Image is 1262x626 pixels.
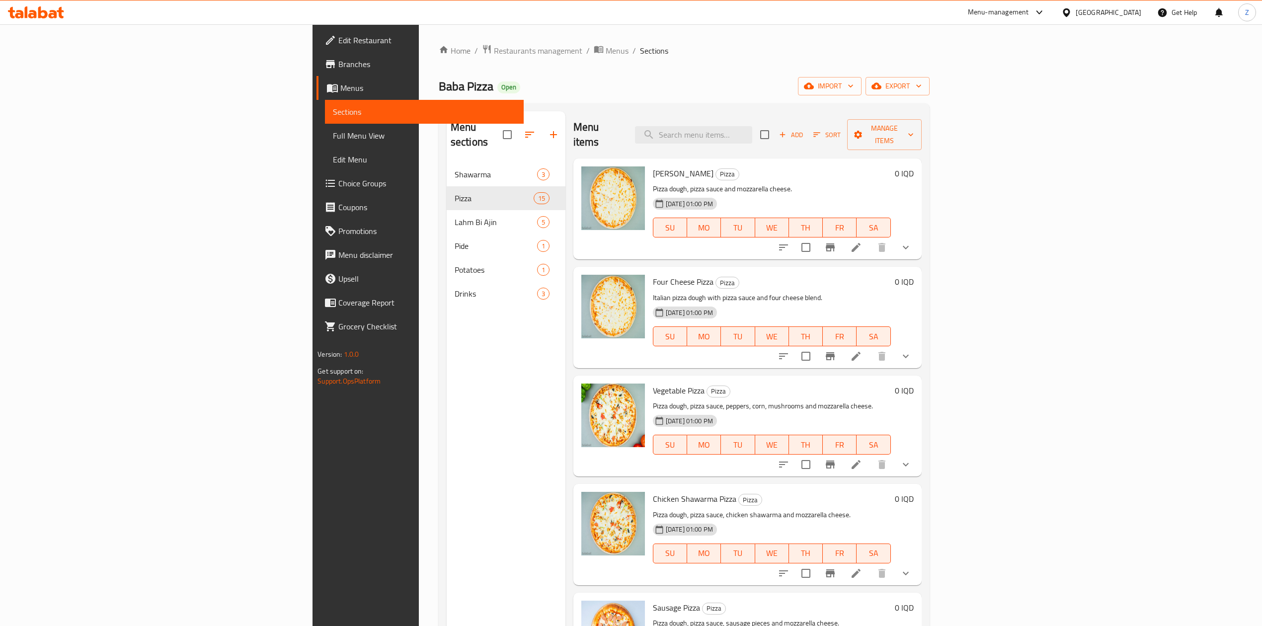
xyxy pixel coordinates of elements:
button: FR [823,218,857,237]
span: Edit Restaurant [338,34,515,46]
input: search [635,126,752,144]
button: sort-choices [772,235,795,259]
span: Vegetable Pizza [653,383,705,398]
svg: Show Choices [900,350,912,362]
svg: Show Choices [900,567,912,579]
button: show more [894,344,918,368]
span: Full Menu View [333,130,515,142]
span: Select to update [795,346,816,367]
button: MO [687,326,721,346]
span: Z [1245,7,1249,18]
button: FR [823,544,857,563]
span: TH [793,546,819,560]
button: SU [653,326,687,346]
span: 1 [538,265,549,275]
span: SA [861,546,886,560]
span: 15 [534,194,549,203]
span: Four Cheese Pizza [653,274,713,289]
span: SU [657,221,683,235]
span: Choice Groups [338,177,515,189]
span: Select to update [795,237,816,258]
img: Chicken Shawarma Pizza [581,492,645,555]
span: [DATE] 01:00 PM [662,416,717,426]
a: Grocery Checklist [316,314,523,338]
button: FR [823,435,857,455]
a: Menus [316,76,523,100]
button: delete [870,453,894,476]
button: MO [687,544,721,563]
a: Edit menu item [850,350,862,362]
p: Pizza dough, pizza sauce, peppers, corn, mushrooms and mozzarella cheese. [653,400,891,412]
button: Branch-specific-item [818,344,842,368]
button: WE [755,544,789,563]
button: SA [857,544,890,563]
span: Coupons [338,201,515,213]
span: Shawarma [455,168,537,180]
button: SU [653,218,687,237]
div: [GEOGRAPHIC_DATA] [1076,7,1141,18]
div: Pide1 [447,234,565,258]
span: Sort [813,129,841,141]
button: SA [857,218,890,237]
span: MO [691,221,717,235]
button: TU [721,326,755,346]
span: Drinks [455,288,537,300]
span: Promotions [338,225,515,237]
a: Edit menu item [850,241,862,253]
span: 3 [538,289,549,299]
span: Select to update [795,454,816,475]
div: Pizza15 [447,186,565,210]
button: export [866,77,930,95]
span: TU [725,329,751,344]
span: Menus [340,82,515,94]
span: 5 [538,218,549,227]
button: SA [857,326,890,346]
span: FR [827,221,853,235]
button: SU [653,544,687,563]
h6: 0 IQD [895,492,914,506]
img: Margherita Pizza [581,166,645,230]
span: SU [657,438,683,452]
button: Sort [811,127,843,143]
span: [DATE] 01:00 PM [662,525,717,534]
a: Menu disclaimer [316,243,523,267]
span: SA [861,329,886,344]
button: sort-choices [772,344,795,368]
span: 1.0.0 [344,348,359,361]
button: MO [687,435,721,455]
div: Drinks3 [447,282,565,306]
span: Version: [317,348,342,361]
div: Pizza [702,603,726,615]
a: Edit Menu [325,148,523,171]
a: Edit menu item [850,459,862,470]
span: Coverage Report [338,297,515,309]
span: 1 [538,241,549,251]
span: WE [759,329,785,344]
li: / [586,45,590,57]
span: Potatoes [455,264,537,276]
button: delete [870,561,894,585]
span: WE [759,221,785,235]
div: Pizza [738,494,762,506]
div: Shawarma3 [447,162,565,186]
span: FR [827,329,853,344]
p: Italian pizza dough with pizza sauce and four cheese blend. [653,292,891,304]
span: export [873,80,922,92]
span: Branches [338,58,515,70]
div: items [537,216,550,228]
span: TH [793,221,819,235]
li: / [632,45,636,57]
button: Branch-specific-item [818,453,842,476]
button: show more [894,235,918,259]
p: Pizza dough, pizza sauce, chicken shawarma and mozzarella cheese. [653,509,891,521]
button: WE [755,218,789,237]
div: items [537,264,550,276]
div: Potatoes1 [447,258,565,282]
span: Sort sections [518,123,542,147]
span: import [806,80,854,92]
div: Pizza [715,277,739,289]
nav: Menu sections [447,158,565,310]
span: Lahm Bi Ajin [455,216,537,228]
span: WE [759,438,785,452]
